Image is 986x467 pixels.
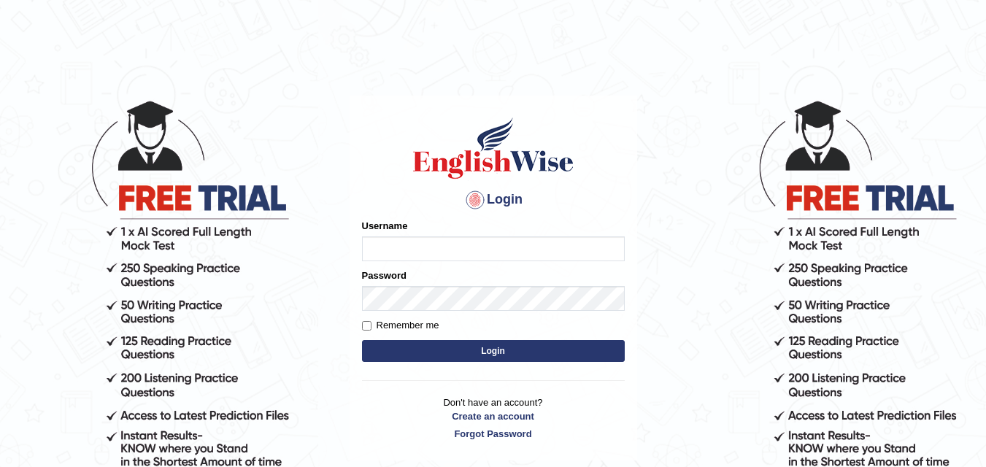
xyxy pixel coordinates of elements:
[362,318,439,333] label: Remember me
[362,340,625,362] button: Login
[362,321,371,331] input: Remember me
[362,427,625,441] a: Forgot Password
[410,115,577,181] img: Logo of English Wise sign in for intelligent practice with AI
[362,219,408,233] label: Username
[362,188,625,212] h4: Login
[362,269,407,282] label: Password
[362,395,625,441] p: Don't have an account?
[362,409,625,423] a: Create an account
